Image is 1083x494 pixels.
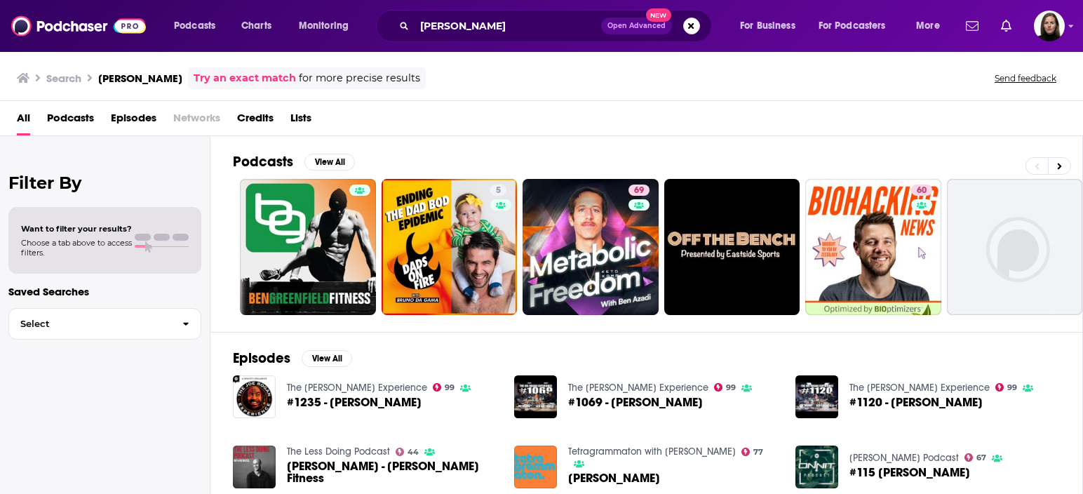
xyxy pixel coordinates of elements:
span: Want to filter your results? [21,224,132,234]
a: 69 [628,185,650,196]
h2: Podcasts [233,153,293,171]
a: 5 [382,179,518,315]
span: Open Advanced [607,22,666,29]
span: More [916,16,940,36]
span: 67 [976,455,986,461]
button: Select [8,308,201,340]
a: #1120 - Ben Greenfield [849,396,983,408]
button: open menu [289,15,367,37]
a: 99 [433,383,455,392]
a: 77 [741,448,764,456]
button: open menu [164,15,234,37]
a: 67 [964,453,987,462]
img: User Profile [1034,11,1065,41]
div: Search podcasts, credits, & more... [389,10,725,42]
img: #1120 - Ben Greenfield [795,375,838,418]
button: Open AdvancedNew [601,18,672,34]
img: Podchaser - Follow, Share and Rate Podcasts [11,13,146,39]
span: 77 [753,449,763,455]
span: For Podcasters [819,16,886,36]
a: Podcasts [47,107,94,135]
span: 99 [1007,385,1017,391]
a: #1235 - Ben Greenfield [287,396,422,408]
span: 5 [496,184,501,198]
a: The Joe Rogan Experience [287,382,427,394]
span: #1235 - [PERSON_NAME] [287,396,422,408]
span: Select [9,319,171,328]
a: #1069 - Ben Greenfield [568,396,703,408]
span: #115 [PERSON_NAME] [849,467,970,479]
a: Tetragrammaton with Rick Rubin [568,446,736,458]
a: 60 [805,179,941,315]
a: Ben Greenfield - Ben Greenfield Fitness [287,460,497,484]
span: #1069 - [PERSON_NAME] [568,396,703,408]
img: Ben Greenfield - Ben Greenfield Fitness [233,446,276,488]
a: 5 [490,185,506,196]
h3: Search [46,72,81,85]
h2: Filter By [8,173,201,193]
button: View All [304,154,355,171]
span: 69 [634,184,644,198]
button: Show profile menu [1034,11,1065,41]
span: Podcasts [174,16,215,36]
a: 69 [523,179,659,315]
img: Ben Greenfield [514,446,557,488]
span: [PERSON_NAME] - [PERSON_NAME] Fitness [287,460,497,484]
a: Charts [232,15,280,37]
a: Try an exact match [194,70,296,86]
a: EpisodesView All [233,349,352,367]
span: 99 [726,385,736,391]
p: Saved Searches [8,285,201,298]
a: Credits [237,107,274,135]
span: 99 [445,385,455,391]
a: #115 Ben Greenfield [849,467,970,479]
a: Show notifications dropdown [960,14,984,38]
a: Episodes [111,107,156,135]
a: The Less Doing Podcast [287,446,390,458]
a: PodcastsView All [233,153,355,171]
a: Kyle Kingsbury Podcast [849,452,959,464]
a: The Joe Rogan Experience [568,382,708,394]
img: #115 Ben Greenfield [795,446,838,488]
a: 99 [714,383,736,392]
span: Monitoring [299,16,349,36]
span: Choose a tab above to access filters. [21,238,132,258]
span: [PERSON_NAME] [568,472,660,484]
span: 60 [917,184,927,198]
a: 60 [911,185,932,196]
a: Lists [290,107,311,135]
span: Logged in as BevCat3 [1034,11,1065,41]
a: All [17,107,30,135]
button: open menu [809,15,906,37]
img: #1069 - Ben Greenfield [514,375,557,418]
a: 44 [396,448,419,456]
span: Networks [173,107,220,135]
h3: [PERSON_NAME] [98,72,182,85]
button: Send feedback [990,72,1061,84]
button: open menu [730,15,813,37]
a: Show notifications dropdown [995,14,1017,38]
span: #1120 - [PERSON_NAME] [849,396,983,408]
span: For Business [740,16,795,36]
h2: Episodes [233,349,290,367]
a: Ben Greenfield [568,472,660,484]
span: Charts [241,16,271,36]
input: Search podcasts, credits, & more... [415,15,601,37]
img: #1235 - Ben Greenfield [233,375,276,418]
a: 99 [995,383,1018,392]
a: The Joe Rogan Experience [849,382,990,394]
span: 44 [408,449,419,455]
span: for more precise results [299,70,420,86]
span: New [646,8,671,22]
